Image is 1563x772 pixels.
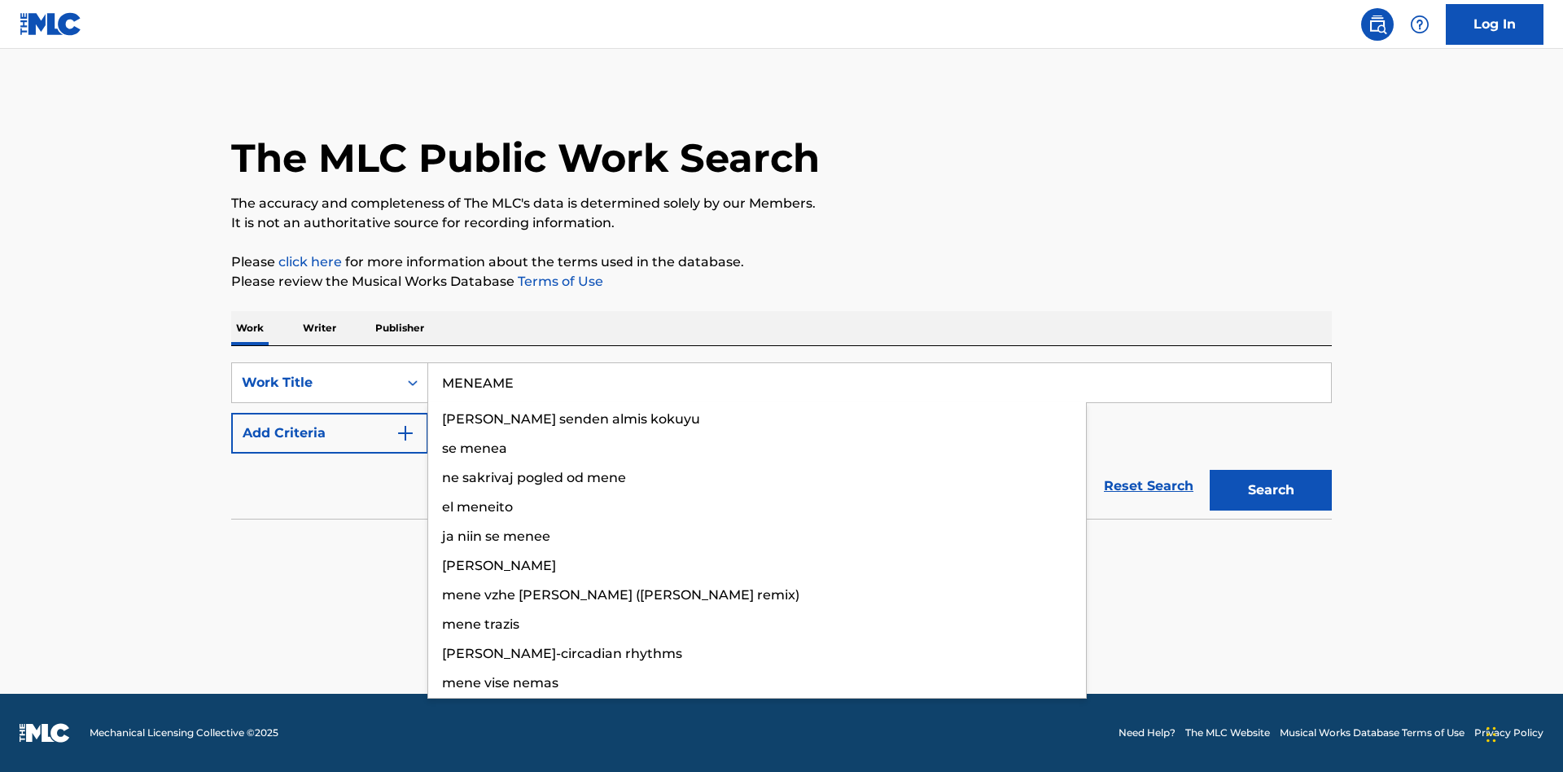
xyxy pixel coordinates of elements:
[231,252,1332,272] p: Please for more information about the terms used in the database.
[1474,726,1543,740] a: Privacy Policy
[231,311,269,345] p: Work
[1119,726,1176,740] a: Need Help?
[1368,15,1387,34] img: search
[90,726,278,740] span: Mechanical Licensing Collective © 2025
[442,558,556,573] span: [PERSON_NAME]
[20,12,82,36] img: MLC Logo
[242,373,388,393] div: Work Title
[231,413,428,454] button: Add Criteria
[442,441,507,456] span: se menea
[278,254,342,270] a: click here
[1280,726,1464,740] a: Musical Works Database Terms of Use
[298,311,341,345] p: Writer
[442,470,626,485] span: ne sakrivaj pogled od mene
[1096,468,1202,504] a: Reset Search
[1185,726,1270,740] a: The MLC Website
[1482,694,1563,772] iframe: Chat Widget
[1410,15,1429,34] img: help
[231,194,1332,213] p: The accuracy and completeness of The MLC's data is determined solely by our Members.
[442,411,700,427] span: [PERSON_NAME] senden almis kokuyu
[442,646,682,661] span: [PERSON_NAME]-circadian rhythms
[20,723,70,743] img: logo
[442,529,550,544] span: ja niin se menee
[1210,470,1332,511] button: Search
[442,499,513,515] span: el meneito
[231,134,820,182] h1: The MLC Public Work Search
[1446,4,1543,45] a: Log In
[231,213,1332,233] p: It is not an authoritative source for recording information.
[396,423,415,443] img: 9d2ae6d4665cec9f34b9.svg
[442,587,799,603] span: mene vzhe [PERSON_NAME] ([PERSON_NAME] remix)
[231,272,1332,292] p: Please review the Musical Works Database
[1403,8,1436,41] div: Help
[442,616,519,632] span: mene trazis
[1361,8,1394,41] a: Public Search
[514,274,603,289] a: Terms of Use
[442,675,558,691] span: mene vise nemas
[1486,710,1496,759] div: Drag
[370,311,429,345] p: Publisher
[231,362,1332,519] form: Search Form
